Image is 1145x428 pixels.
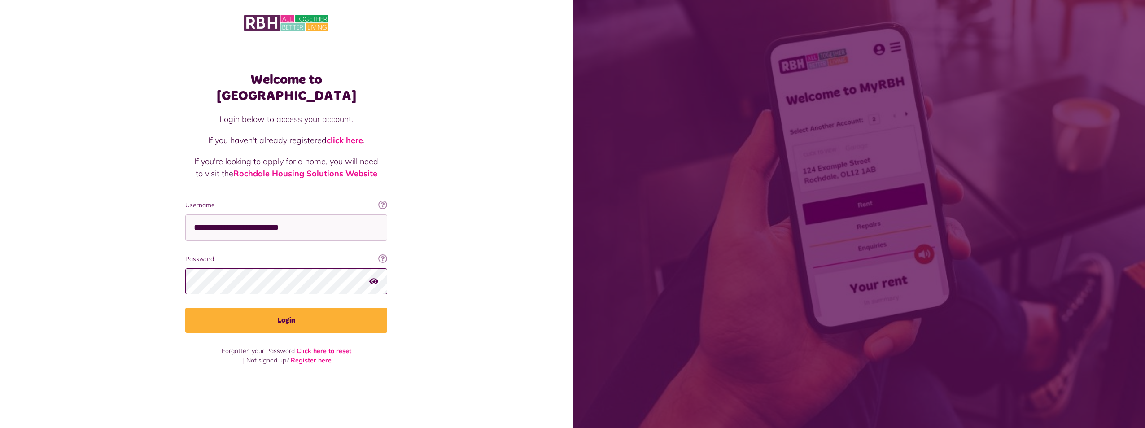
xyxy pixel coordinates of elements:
[185,201,387,210] label: Username
[194,155,378,179] p: If you're looking to apply for a home, you will need to visit the
[194,113,378,125] p: Login below to access your account.
[244,13,328,32] img: MyRBH
[185,72,387,104] h1: Welcome to [GEOGRAPHIC_DATA]
[233,168,377,179] a: Rochdale Housing Solutions Website
[185,254,387,264] label: Password
[194,134,378,146] p: If you haven't already registered .
[246,356,289,364] span: Not signed up?
[327,135,363,145] a: click here
[297,347,351,355] a: Click here to reset
[185,308,387,333] button: Login
[222,347,295,355] span: Forgotten your Password
[291,356,332,364] a: Register here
